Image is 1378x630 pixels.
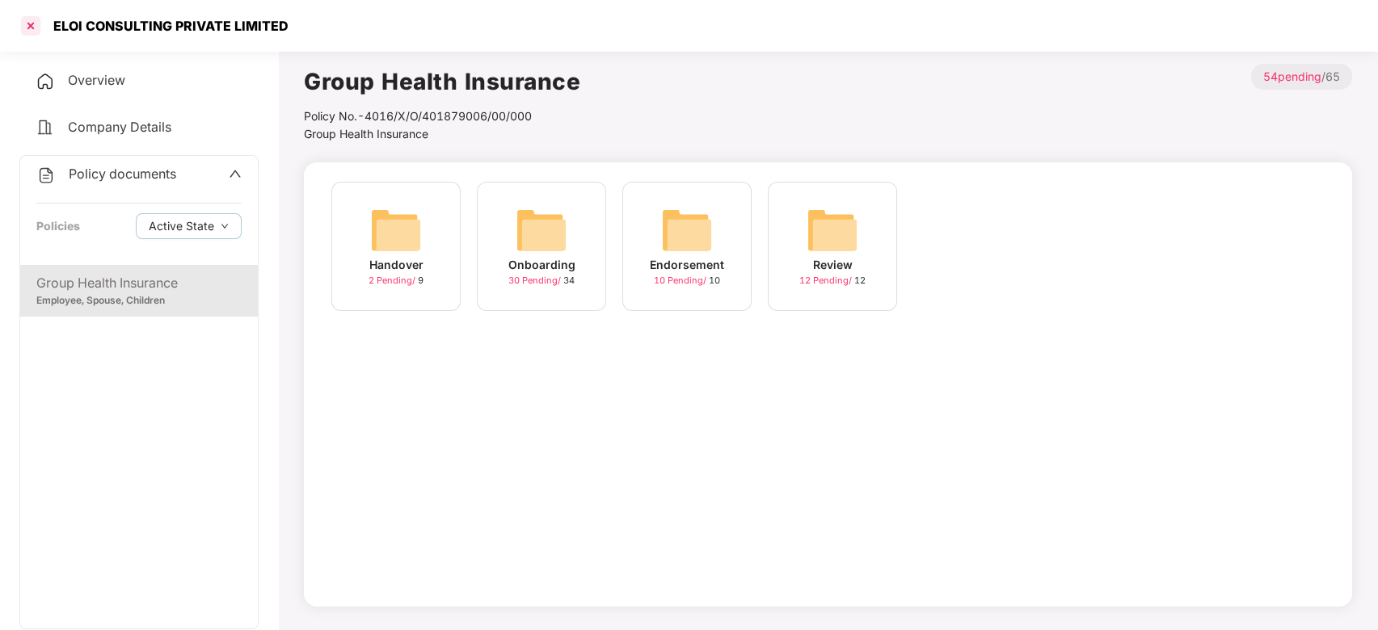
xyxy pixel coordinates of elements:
[36,118,55,137] img: svg+xml;base64,PHN2ZyB4bWxucz0iaHR0cDovL3d3dy53My5vcmcvMjAwMC9zdmciIHdpZHRoPSIyNCIgaGVpZ2h0PSIyNC...
[661,204,713,256] img: svg+xml;base64,PHN2ZyB4bWxucz0iaHR0cDovL3d3dy53My5vcmcvMjAwMC9zdmciIHdpZHRoPSI2NCIgaGVpZ2h0PSI2NC...
[508,275,563,286] span: 30 Pending /
[36,72,55,91] img: svg+xml;base64,PHN2ZyB4bWxucz0iaHR0cDovL3d3dy53My5vcmcvMjAwMC9zdmciIHdpZHRoPSIyNCIgaGVpZ2h0PSIyNC...
[304,64,580,99] h1: Group Health Insurance
[136,213,242,239] button: Active Statedown
[221,222,229,231] span: down
[370,204,422,256] img: svg+xml;base64,PHN2ZyB4bWxucz0iaHR0cDovL3d3dy53My5vcmcvMjAwMC9zdmciIHdpZHRoPSI2NCIgaGVpZ2h0PSI2NC...
[149,217,214,235] span: Active State
[799,275,854,286] span: 12 Pending /
[44,18,289,34] div: ELOI CONSULTING PRIVATE LIMITED
[369,274,424,288] div: 9
[654,275,709,286] span: 10 Pending /
[654,274,720,288] div: 10
[36,273,242,293] div: Group Health Insurance
[369,275,418,286] span: 2 Pending /
[516,204,567,256] img: svg+xml;base64,PHN2ZyB4bWxucz0iaHR0cDovL3d3dy53My5vcmcvMjAwMC9zdmciIHdpZHRoPSI2NCIgaGVpZ2h0PSI2NC...
[36,293,242,309] div: Employee, Spouse, Children
[1263,69,1321,83] span: 54 pending
[69,166,176,182] span: Policy documents
[813,256,853,274] div: Review
[304,107,580,125] div: Policy No.- 4016/X/O/401879006/00/000
[1251,64,1352,90] p: / 65
[369,256,424,274] div: Handover
[36,217,80,235] div: Policies
[68,119,171,135] span: Company Details
[36,166,56,185] img: svg+xml;base64,PHN2ZyB4bWxucz0iaHR0cDovL3d3dy53My5vcmcvMjAwMC9zdmciIHdpZHRoPSIyNCIgaGVpZ2h0PSIyNC...
[650,256,724,274] div: Endorsement
[304,127,428,141] span: Group Health Insurance
[799,274,866,288] div: 12
[508,256,575,274] div: Onboarding
[807,204,858,256] img: svg+xml;base64,PHN2ZyB4bWxucz0iaHR0cDovL3d3dy53My5vcmcvMjAwMC9zdmciIHdpZHRoPSI2NCIgaGVpZ2h0PSI2NC...
[508,274,575,288] div: 34
[68,72,125,88] span: Overview
[229,167,242,180] span: up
